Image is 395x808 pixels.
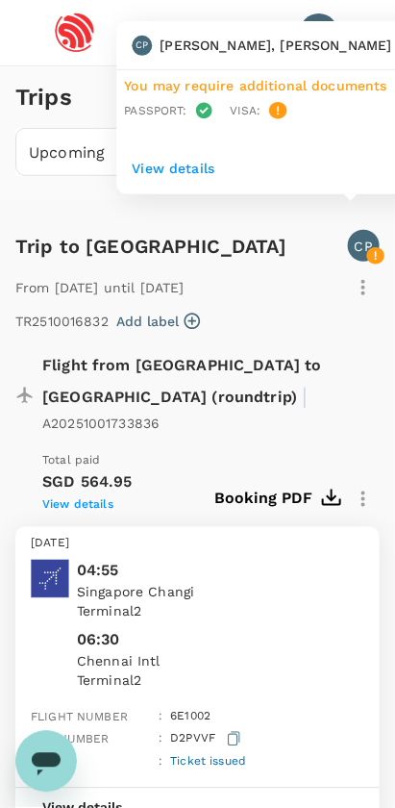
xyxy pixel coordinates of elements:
[77,583,364,602] p: Singapore Changi
[136,38,148,52] p: CP
[116,312,200,331] button: Add label
[159,732,162,745] span: :
[170,710,210,723] span: 6E 1002
[77,652,364,671] p: Chennai Intl
[170,732,215,745] span: D2PVVF
[15,278,185,297] p: From [DATE] until [DATE]
[124,102,186,119] p: Passport :
[77,671,364,691] p: Terminal 2
[42,454,101,467] span: Total paid
[42,354,346,435] p: Flight from [GEOGRAPHIC_DATA] to [GEOGRAPHIC_DATA] (roundtrip)
[42,416,160,431] span: A20251001733836
[355,237,373,256] p: CP
[214,483,339,516] button: Booking PDF
[15,731,77,793] iframe: Button to launch messaging window
[15,312,109,331] p: TR2510016832
[31,711,128,724] span: Flight number
[159,710,162,723] span: :
[31,733,110,746] span: PNR number
[42,498,113,512] span: View details
[124,78,386,93] span: You may require additional documents
[77,602,364,621] p: Terminal 2
[300,13,338,52] div: CP
[303,383,309,410] span: |
[170,755,246,769] span: Ticket issued
[159,755,162,769] span: :
[77,629,120,652] p: 06:30
[31,535,364,554] p: [DATE]
[31,12,119,54] img: Espressif Systems Singapore Pte Ltd
[42,471,214,494] p: SGD 564.95
[230,102,261,119] p: Visa :
[31,560,69,598] img: IndiGo
[15,66,72,128] h1: Trips
[77,560,364,583] p: 04:55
